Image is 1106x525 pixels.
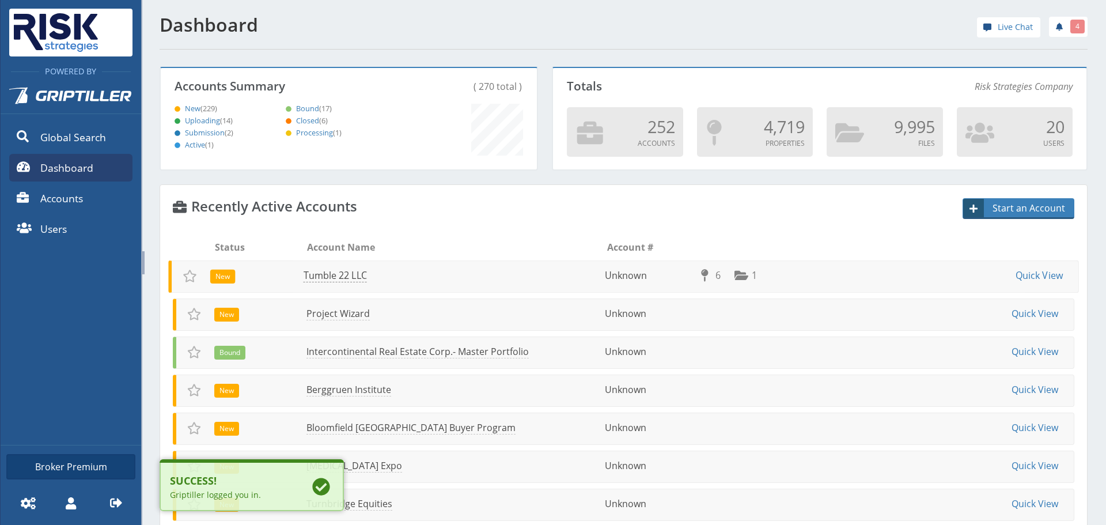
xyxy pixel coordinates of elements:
a: Closed(6) [282,115,328,126]
p: Accounts Summary [175,80,372,93]
span: Live Chat [998,21,1033,33]
li: Status [215,240,305,254]
span: 20 [1046,115,1065,138]
a: Intercontinental Real Estate Corp.- Master Portfolio [306,345,529,358]
span: Dashboard [40,160,93,175]
span: Closed [282,116,328,126]
span: 6 [715,269,721,282]
p: Users [965,138,1065,149]
a: Bloomfield [GEOGRAPHIC_DATA] Buyer Program [306,421,516,435]
span: Add to Favorites [183,269,197,283]
span: Processing [282,128,342,138]
a: New(229) [171,103,217,114]
span: Active [171,140,214,150]
span: Global Search [40,130,106,145]
img: Risk Strategies Company [9,9,103,56]
a: [MEDICAL_DATA] Expo [306,459,402,473]
div: Griptiller logged you in. [170,489,292,501]
li: Unknown [605,269,695,282]
button: Start an Account [963,198,1074,219]
li: Unknown [605,421,695,435]
span: (6) [319,115,328,126]
p: Properties [705,138,805,149]
a: 4 [1049,17,1088,37]
a: Quick View [1012,307,1058,320]
span: New [219,424,234,434]
a: Quick View [1012,383,1058,396]
span: 252 [647,115,675,138]
a: Quick View [1012,421,1058,434]
p: Totals [567,80,813,93]
span: Bound [282,104,332,114]
span: Risk Strategies Company [975,80,1073,93]
b: Success! [170,473,292,489]
li: Account Name [307,240,604,254]
span: Start an Account [986,201,1074,215]
a: Project Wizard [306,307,370,320]
h4: Recently Active Accounts [173,198,357,214]
span: 9,995 [894,115,935,138]
a: Accounts [9,184,132,212]
span: Users [40,221,67,236]
span: (17) [319,103,332,114]
span: Add to Favorites [187,345,201,359]
a: Global Search [9,123,132,151]
span: 4,719 [764,115,805,138]
a: Uploading(14) [171,115,233,126]
li: Unknown [605,383,695,396]
a: Broker Premium [6,454,135,479]
span: Add to Favorites [187,307,201,321]
div: notifications [1040,14,1088,37]
span: New [171,104,217,114]
li: Unknown [605,345,695,358]
span: New [219,386,234,396]
a: Processing(1) [282,127,342,138]
span: 1 [752,269,757,282]
div: ( 270 total ) [386,80,523,93]
a: Turnbridge Equities [306,497,392,511]
span: (229) [200,103,217,114]
a: Active(1) [171,139,214,150]
a: Live Chat [977,17,1040,37]
li: Account # [607,240,698,254]
li: Unknown [605,459,695,473]
h1: Dashboard [160,14,617,35]
li: Unknown [605,307,695,320]
a: Quick View [1012,497,1058,510]
a: Griptiller [1,78,141,120]
span: Add to Favorites [187,421,201,435]
span: (1) [333,127,342,138]
span: Add to Favorites [187,383,201,397]
div: help [977,17,1040,41]
a: Bound(17) [282,103,332,114]
span: New [219,309,234,320]
span: 4 [1075,21,1080,32]
span: (1) [205,139,214,150]
span: Accounts [40,191,83,206]
span: New [215,271,230,282]
p: Accounts [575,138,675,149]
span: Powered By [39,66,102,77]
span: Uploading [171,116,233,126]
li: Unknown [605,497,695,511]
a: Quick View [1012,459,1058,472]
a: Tumble 22 LLC [304,269,367,282]
span: Bound [219,348,240,358]
a: Dashboard [9,154,132,182]
p: Files [835,138,934,149]
a: Users [9,215,132,243]
a: Quick View [1016,269,1063,282]
a: Quick View [1012,345,1058,358]
span: Submission [171,128,233,138]
span: (2) [225,127,233,138]
a: Berggruen Institute [306,383,391,396]
span: (14) [220,115,233,126]
a: Submission(2) [171,127,233,138]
